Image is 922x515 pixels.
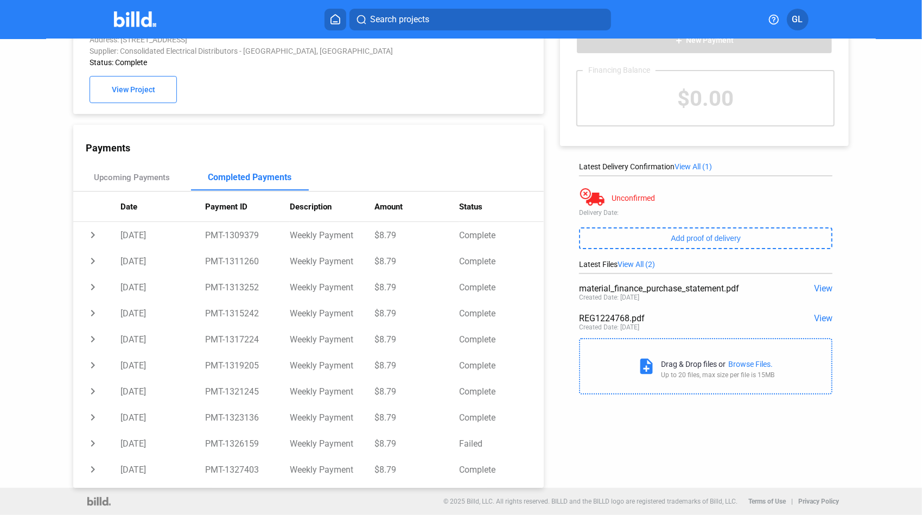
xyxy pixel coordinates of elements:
td: Weekly Payment [290,482,374,508]
td: PMT-1323136 [205,404,290,430]
td: $8.79 [374,430,459,456]
td: $8.79 [374,352,459,378]
td: Complete [459,378,544,404]
td: [DATE] [120,326,205,352]
th: Payment ID [205,192,290,222]
td: [DATE] [120,274,205,300]
td: Complete [459,326,544,352]
td: $8.79 [374,300,459,326]
td: $8.79 [374,274,459,300]
td: PMT-1328398 [205,482,290,508]
td: Weekly Payment [290,430,374,456]
td: PMT-1309379 [205,222,290,248]
td: Weekly Payment [290,378,374,404]
button: View Project [90,76,177,103]
div: Address: [STREET_ADDRESS] [90,35,440,44]
button: New Payment [576,27,832,54]
td: [DATE] [120,482,205,508]
div: material_finance_purchase_statement.pdf [579,283,781,294]
td: $8.79 [374,248,459,274]
td: PMT-1317224 [205,326,290,352]
td: Weekly Payment [290,404,374,430]
td: PMT-1326159 [205,430,290,456]
td: PMT-1319205 [205,352,290,378]
td: Complete [459,248,544,274]
td: Complete [459,456,544,482]
div: Payments [86,142,544,154]
td: [DATE] [120,248,205,274]
p: | [791,498,793,505]
td: [DATE] [120,456,205,482]
span: View [814,313,832,323]
td: $8.79 [374,222,459,248]
td: $8.79 [374,456,459,482]
p: © 2025 Billd, LLC. All rights reserved. BILLD and the BILLD logo are registered trademarks of Bil... [443,498,737,505]
th: Status [459,192,544,222]
td: $8.79 [374,326,459,352]
td: Complete [459,300,544,326]
td: $8.79 [374,404,459,430]
td: $8.79 [374,482,459,508]
span: Search projects [370,13,429,26]
div: Latest Files [579,260,832,269]
td: Weekly Payment [290,274,374,300]
div: Delivery Date: [579,209,832,217]
div: Unconfirmed [612,194,655,202]
td: Complete [459,482,544,508]
td: PMT-1327403 [205,456,290,482]
td: [DATE] [120,352,205,378]
span: View All (1) [675,162,712,171]
mat-icon: note_add [637,357,656,376]
span: New Payment [686,36,734,45]
th: Amount [374,192,459,222]
td: Complete [459,352,544,378]
button: Search projects [349,9,611,30]
div: Created Date: [DATE] [579,294,639,301]
img: Billd Company Logo [114,11,157,27]
img: logo [87,497,111,506]
div: Latest Delivery Confirmation [579,162,832,171]
b: Terms of Use [748,498,786,505]
td: Complete [459,404,544,430]
td: PMT-1315242 [205,300,290,326]
td: Failed [459,430,544,456]
td: [DATE] [120,222,205,248]
span: View Project [112,86,155,94]
b: Privacy Policy [798,498,839,505]
span: Add proof of delivery [671,234,741,243]
div: Browse Files. [728,360,773,368]
td: [DATE] [120,404,205,430]
td: [DATE] [120,300,205,326]
div: Supplier: Consolidated Electrical Distributors - [GEOGRAPHIC_DATA], [GEOGRAPHIC_DATA] [90,47,440,55]
td: Weekly Payment [290,248,374,274]
th: Date [120,192,205,222]
td: PMT-1313252 [205,274,290,300]
td: Weekly Payment [290,456,374,482]
div: Up to 20 files, max size per file is 15MB [661,371,774,379]
button: Add proof of delivery [579,227,832,249]
td: PMT-1321245 [205,378,290,404]
th: Description [290,192,374,222]
td: Weekly Payment [290,300,374,326]
td: PMT-1311260 [205,248,290,274]
span: View All (2) [618,260,655,269]
div: Status: Complete [90,58,440,67]
div: Financing Balance [583,66,656,74]
button: GL [787,9,809,30]
td: Weekly Payment [290,352,374,378]
td: [DATE] [120,430,205,456]
td: Weekly Payment [290,326,374,352]
td: Complete [459,222,544,248]
td: Weekly Payment [290,222,374,248]
div: $0.00 [577,71,834,125]
div: Completed Payments [208,172,291,182]
mat-icon: add [675,36,684,45]
div: Drag & Drop files or [661,360,726,368]
div: Upcoming Payments [94,173,170,182]
span: View [814,283,832,294]
span: GL [792,13,803,26]
div: REG1224768.pdf [579,313,781,323]
td: [DATE] [120,378,205,404]
td: Complete [459,274,544,300]
td: $8.79 [374,378,459,404]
